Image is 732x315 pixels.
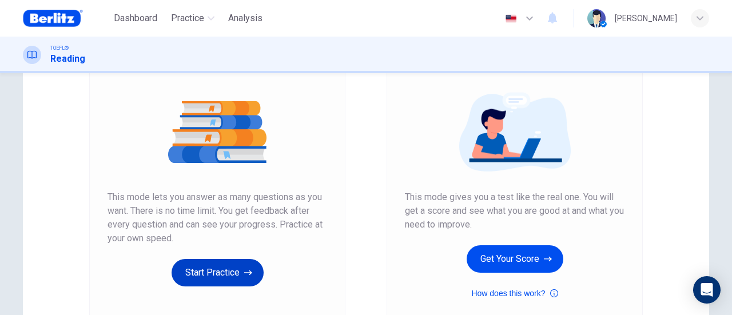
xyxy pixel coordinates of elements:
span: Analysis [228,11,262,25]
img: Profile picture [587,9,606,27]
button: Start Practice [172,259,264,286]
span: Dashboard [114,11,157,25]
img: Berlitz Brasil logo [23,7,83,30]
div: Open Intercom Messenger [693,276,721,304]
button: Analysis [224,8,267,29]
span: Practice [171,11,204,25]
img: en [504,14,518,23]
button: Get Your Score [467,245,563,273]
div: [PERSON_NAME] [615,11,677,25]
button: Practice [166,8,219,29]
span: This mode gives you a test like the real one. You will get a score and see what you are good at a... [405,190,624,232]
button: Dashboard [109,8,162,29]
a: Berlitz Brasil logo [23,7,109,30]
span: TOEFL® [50,44,69,52]
h1: Reading [50,52,85,66]
span: This mode lets you answer as many questions as you want. There is no time limit. You get feedback... [108,190,327,245]
button: How does this work? [471,286,558,300]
